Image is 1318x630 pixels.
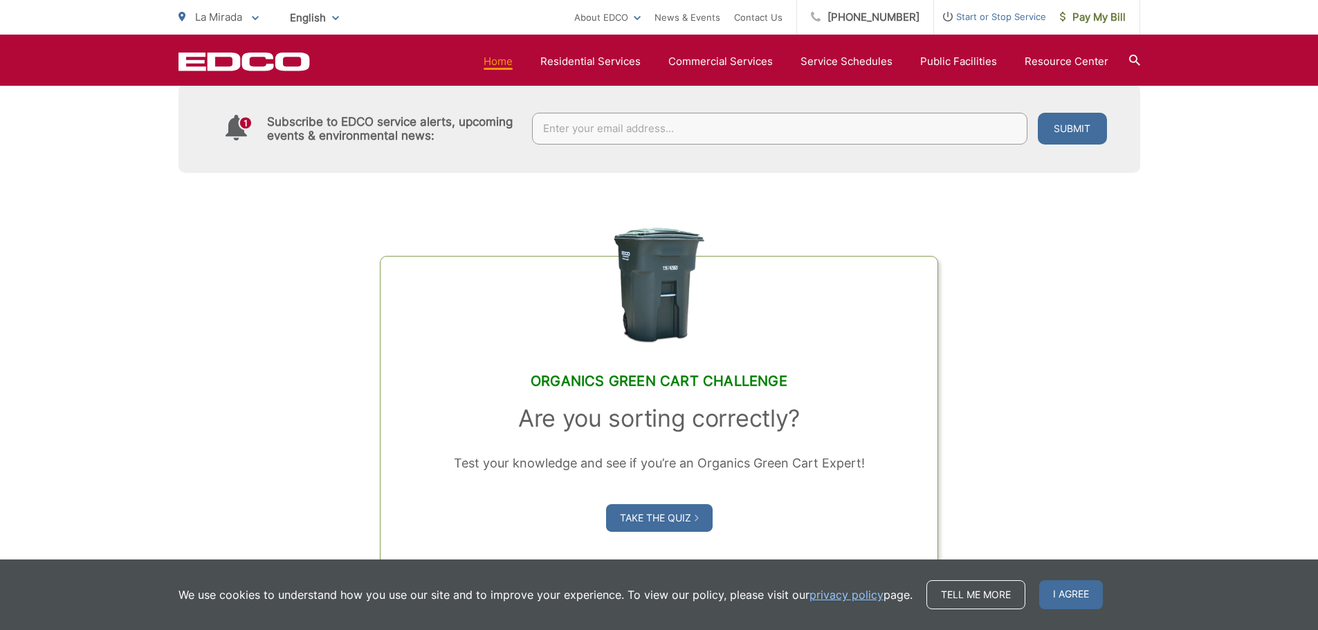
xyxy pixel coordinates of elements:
[1025,53,1108,70] a: Resource Center
[809,586,884,603] a: privacy policy
[267,115,519,142] h4: Subscribe to EDCO service alerts, upcoming events & environmental news:
[734,9,782,26] a: Contact Us
[800,53,893,70] a: Service Schedules
[179,586,913,603] p: We use cookies to understand how you use our site and to improve your experience. To view our pol...
[574,9,641,26] a: About EDCO
[926,580,1025,609] a: Tell me more
[540,53,641,70] a: Residential Services
[415,373,902,389] h2: Organics Green Cart Challenge
[1038,113,1107,145] button: Submit
[606,504,713,532] a: Take the Quiz
[655,9,720,26] a: News & Events
[1060,9,1126,26] span: Pay My Bill
[195,10,242,24] span: La Mirada
[1039,580,1103,609] span: I agree
[532,113,1027,145] input: Enter your email address...
[415,453,902,474] p: Test your knowledge and see if you’re an Organics Green Cart Expert!
[668,53,773,70] a: Commercial Services
[484,53,513,70] a: Home
[920,53,997,70] a: Public Facilities
[179,52,310,71] a: EDCD logo. Return to the homepage.
[280,6,349,30] span: English
[415,405,902,432] h3: Are you sorting correctly?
